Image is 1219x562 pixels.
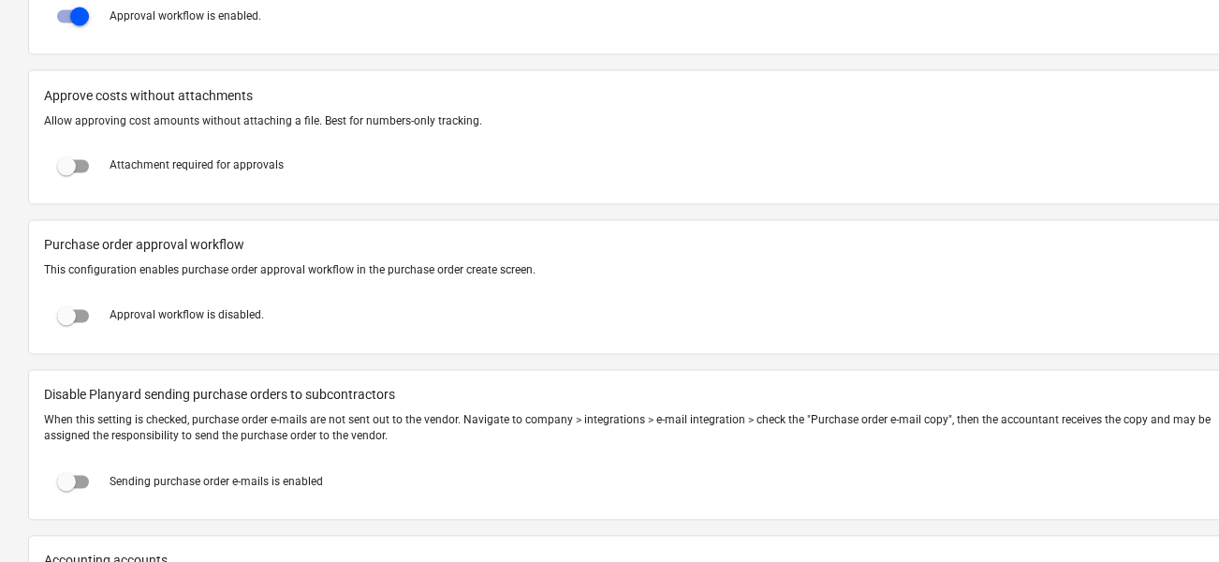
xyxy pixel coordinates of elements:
[110,308,264,324] p: Approval workflow is disabled.
[1125,472,1219,562] iframe: Chat Widget
[110,8,261,24] p: Approval workflow is enabled.
[110,475,323,491] p: Sending purchase order e-mails is enabled
[110,158,284,174] p: Attachment required for approvals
